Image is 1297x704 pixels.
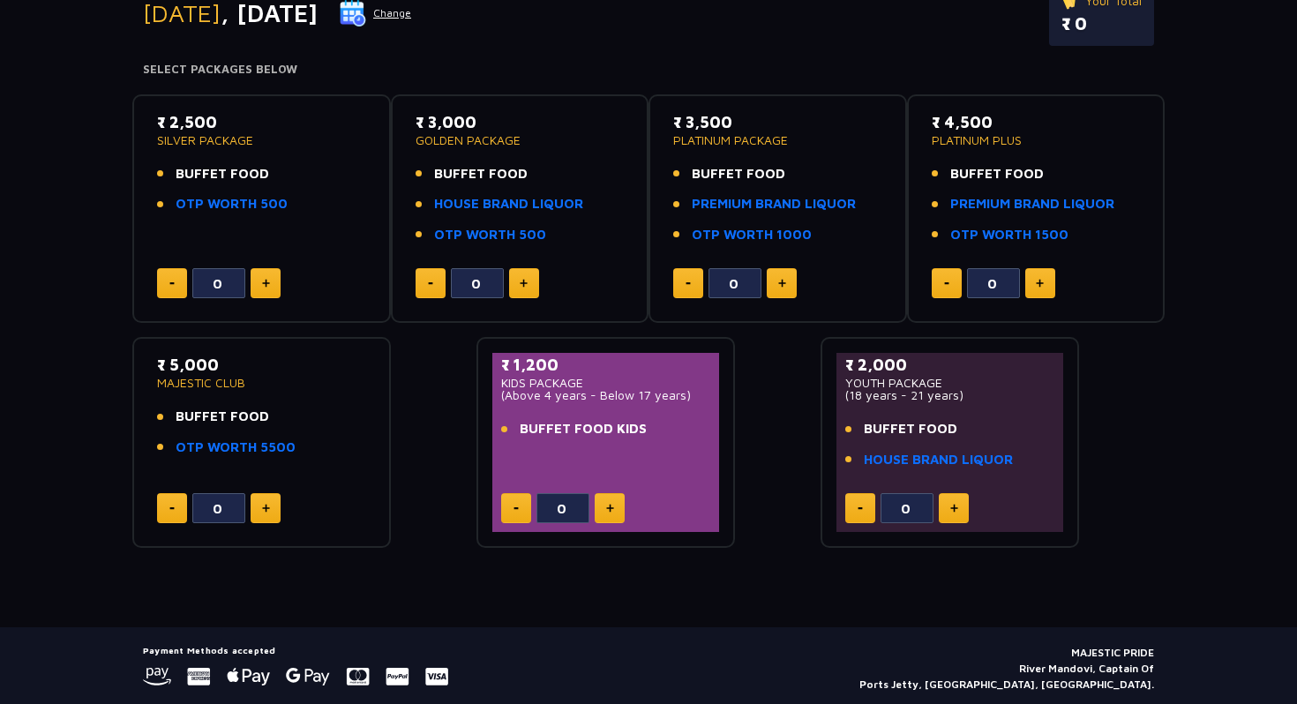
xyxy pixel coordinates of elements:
a: OTP WORTH 5500 [176,438,296,458]
a: OTP WORTH 1000 [692,225,812,245]
img: minus [686,282,691,285]
p: MAJESTIC PRIDE River Mandovi, Captain Of Ports Jetty, [GEOGRAPHIC_DATA], [GEOGRAPHIC_DATA]. [859,645,1154,693]
a: PREMIUM BRAND LIQUOR [692,194,856,214]
p: PLATINUM PLUS [932,134,1141,146]
p: ₹ 1,200 [501,353,710,377]
a: OTP WORTH 500 [176,194,288,214]
span: BUFFET FOOD [176,164,269,184]
img: plus [262,504,270,513]
h4: Select Packages Below [143,63,1154,77]
img: plus [520,279,528,288]
p: PLATINUM PACKAGE [673,134,882,146]
p: YOUTH PACKAGE [845,377,1054,389]
a: PREMIUM BRAND LIQUOR [950,194,1114,214]
a: HOUSE BRAND LIQUOR [434,194,583,214]
img: plus [1036,279,1044,288]
span: BUFFET FOOD [176,407,269,427]
p: ₹ 2,500 [157,110,366,134]
a: OTP WORTH 500 [434,225,546,245]
span: BUFFET FOOD [434,164,528,184]
p: ₹ 0 [1061,11,1142,37]
p: GOLDEN PACKAGE [416,134,625,146]
span: BUFFET FOOD KIDS [520,419,647,439]
img: minus [858,507,863,510]
p: SILVER PACKAGE [157,134,366,146]
p: (Above 4 years - Below 17 years) [501,389,710,401]
p: KIDS PACKAGE [501,377,710,389]
span: BUFFET FOOD [950,164,1044,184]
p: (18 years - 21 years) [845,389,1054,401]
p: ₹ 3,000 [416,110,625,134]
img: minus [169,282,175,285]
img: plus [778,279,786,288]
h5: Payment Methods accepted [143,645,448,655]
a: OTP WORTH 1500 [950,225,1068,245]
span: BUFFET FOOD [864,419,957,439]
p: MAJESTIC CLUB [157,377,366,389]
p: ₹ 5,000 [157,353,366,377]
img: minus [169,507,175,510]
a: HOUSE BRAND LIQUOR [864,450,1013,470]
span: BUFFET FOOD [692,164,785,184]
img: minus [428,282,433,285]
img: minus [514,507,519,510]
img: plus [606,504,614,513]
img: minus [944,282,949,285]
p: ₹ 3,500 [673,110,882,134]
img: plus [262,279,270,288]
img: plus [950,504,958,513]
p: ₹ 2,000 [845,353,1054,377]
p: ₹ 4,500 [932,110,1141,134]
